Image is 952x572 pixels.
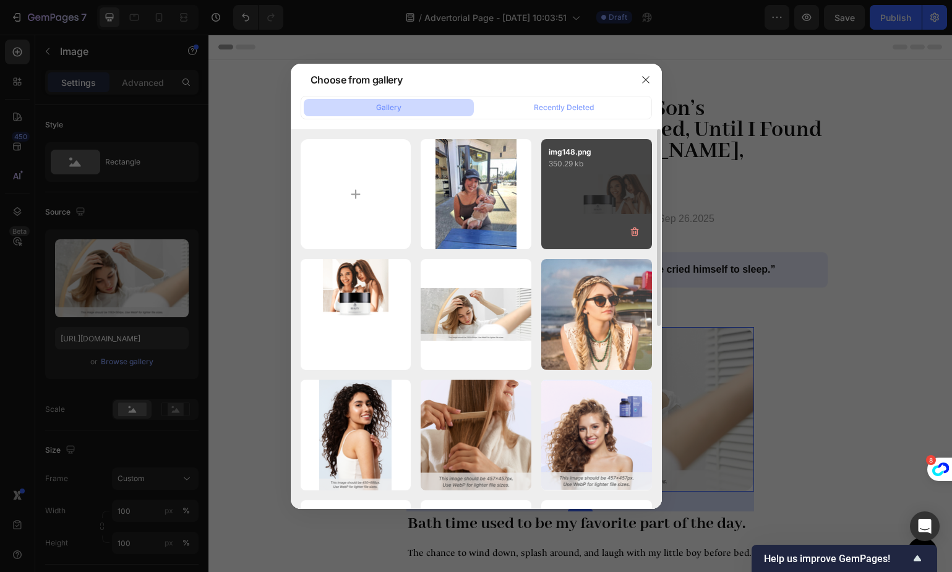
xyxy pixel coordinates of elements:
img: image [319,380,392,490]
img: image [541,380,652,490]
div: Choose from gallery [311,72,403,87]
span: Help us improve GemPages! [764,553,910,565]
p: Last Updated Sep 26.2025 [388,177,505,192]
button: Recently Deleted [479,99,649,116]
strong: [PERSON_NAME] [GEOGRAPHIC_DATA] [184,179,376,189]
div: Open Intercom Messenger [910,511,940,541]
button: Show survey - Help us improve GemPages! [764,551,925,566]
img: image [323,259,388,370]
img: gempages_585699759549842267-35f9c7c8-0ed3-4c89-bb8b-f13ca4765311.webp [124,166,161,203]
div: Recently Deleted [534,102,594,113]
p: “Every bath ended in tears… My son’s skin was red, itchy, and he cried himself to sleep.” [148,229,598,242]
img: image [421,288,531,340]
div: Image [213,275,240,286]
img: image [435,139,517,250]
p: | [380,177,383,192]
img: image [421,380,531,490]
span: "Doctors Gave Me Creams for My Son’s [MEDICAL_DATA]. Nothing Worked, Until I Found Out It Was the... [126,61,614,151]
div: Gallery [376,102,401,113]
button: Gallery [304,99,474,116]
img: image [541,259,652,370]
p: img148.png [549,147,645,158]
p: By [173,177,375,192]
p: Bath time used to be my favorite part of the day. [199,478,544,500]
img: gempages_432750572815254551-8e241309-2934-4a82-8ee7-3297b828f1e9.png [198,292,546,457]
p: 350.29 kb [549,158,645,170]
